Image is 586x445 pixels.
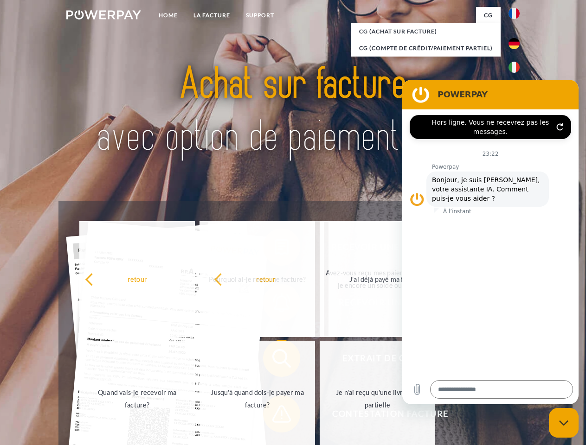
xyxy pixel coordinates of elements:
[325,386,430,411] div: Je n'ai reçu qu'une livraison partielle
[351,40,501,57] a: CG (Compte de crédit/paiement partiel)
[66,10,141,19] img: logo-powerpay-white.svg
[89,44,497,178] img: title-powerpay_fr.svg
[85,273,189,285] div: retour
[351,23,501,40] a: CG (achat sur facture)
[334,273,438,285] div: J'ai déjà payé ma facture
[509,62,520,73] img: it
[549,408,579,438] iframe: Bouton de lancement de la fenêtre de messagerie, conversation en cours
[151,7,186,24] a: Home
[214,273,318,285] div: retour
[476,7,501,24] a: CG
[205,386,309,411] div: Jusqu'à quand dois-je payer ma facture?
[238,7,282,24] a: Support
[509,8,520,19] img: fr
[402,80,579,404] iframe: Fenêtre de messagerie
[186,7,238,24] a: LA FACTURE
[85,386,189,411] div: Quand vais-je recevoir ma facture?
[509,38,520,49] img: de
